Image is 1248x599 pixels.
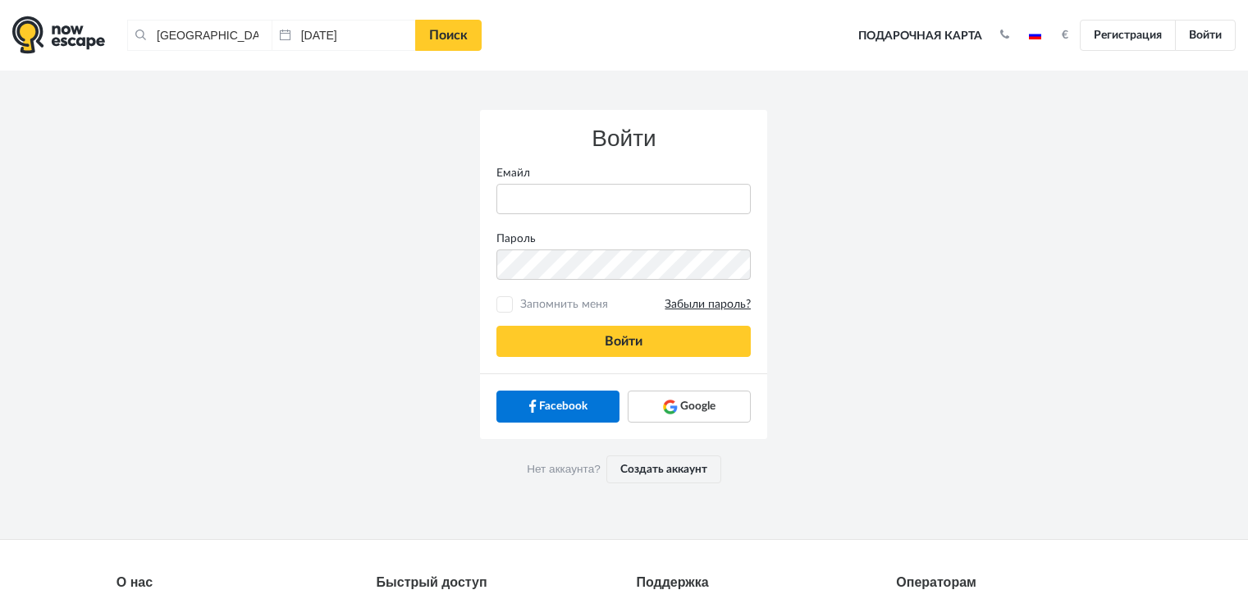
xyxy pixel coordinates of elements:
a: Google [628,391,751,422]
div: О нас [117,573,352,592]
span: Facebook [539,398,587,414]
label: Емайл [484,165,763,181]
img: logo [12,16,105,54]
input: Запомнить меняЗабыли пароль? [500,299,510,310]
div: Поддержка [636,573,871,592]
h3: Войти [496,126,751,152]
a: Регистрация [1080,20,1176,51]
input: Город или название квеста [127,20,272,51]
span: Запомнить меня [516,296,751,313]
label: Пароль [484,231,763,247]
a: Забыли пароль? [665,297,751,313]
button: € [1054,27,1077,43]
div: Быстрый доступ [377,573,612,592]
strong: € [1062,30,1068,41]
div: Операторам [896,573,1131,592]
a: Facebook [496,391,619,422]
span: Google [680,398,715,414]
button: Войти [496,326,751,357]
a: Подарочная карта [853,18,988,54]
a: Создать аккаунт [606,455,721,483]
a: Поиск [415,20,482,51]
img: ru.jpg [1029,31,1041,39]
div: Нет аккаунта? [480,439,767,500]
a: Войти [1175,20,1236,51]
input: Дата [272,20,416,51]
